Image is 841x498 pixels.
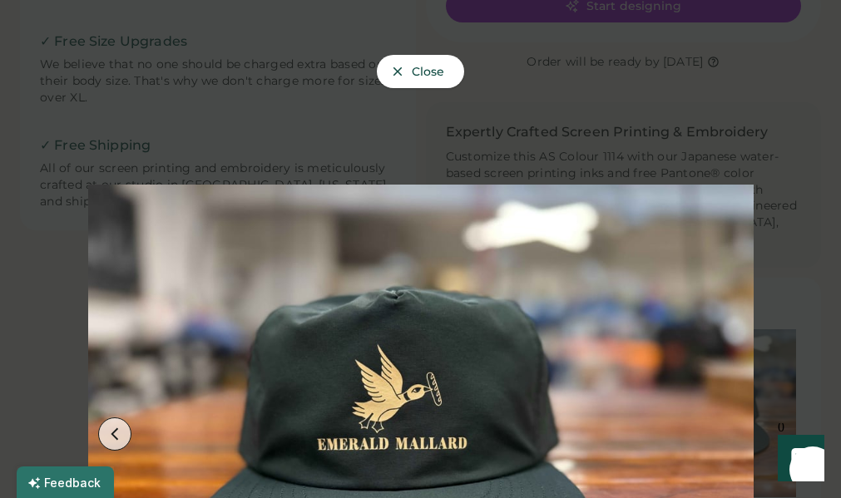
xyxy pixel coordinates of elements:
button: Close [377,55,465,88]
span: Close [412,66,445,77]
iframe: Front Chat [762,423,834,495]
